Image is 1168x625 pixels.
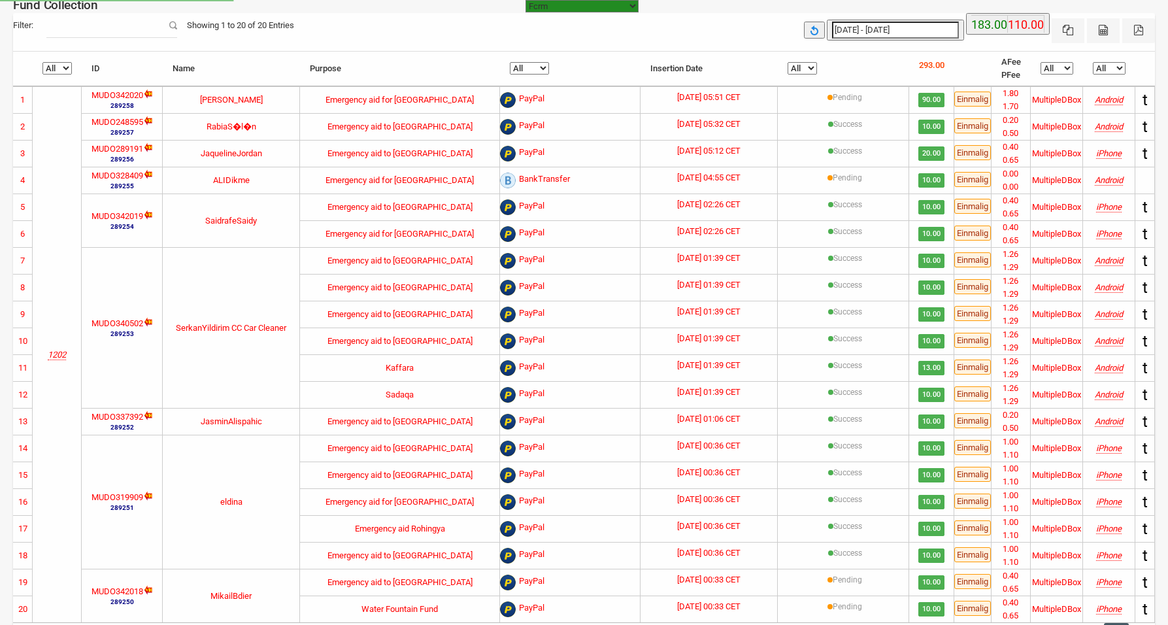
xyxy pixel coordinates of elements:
[677,198,741,211] label: [DATE] 02:26 CET
[1032,549,1081,562] div: MultipleDBox
[143,169,153,179] img: new-dl.gif
[918,361,944,375] span: 13.00
[677,332,741,345] label: [DATE] 01:39 CET
[992,368,1030,381] li: 1.29
[1143,573,1148,592] span: t
[992,382,1030,395] li: 1.26
[677,573,741,586] label: [DATE] 00:33 CET
[163,86,300,113] td: [PERSON_NAME]
[163,569,300,622] td: MikailBdier
[46,13,177,38] input: Filter:
[1143,386,1148,404] span: t
[1096,470,1122,480] i: Mozilla/5.0 (iPhone; CPU iPhone OS 18_3_2 like Mac OS X) AppleWebKit/605.1.15 (KHTML, like Gecko)...
[519,441,544,456] span: PayPal
[300,462,500,488] td: Emergency aid to [GEOGRAPHIC_DATA]
[919,59,944,72] p: 293.00
[92,503,153,513] small: 289251
[143,143,153,152] img: new-dl.gif
[13,462,33,488] td: 15
[833,601,862,613] label: Pending
[992,301,1030,314] li: 1.26
[92,181,153,191] small: 289255
[300,86,500,113] td: Emergency aid for [GEOGRAPHIC_DATA]
[677,91,741,104] label: [DATE] 05:51 CET
[1032,308,1081,321] div: MultipleDBox
[954,199,991,214] span: Einmalig
[1143,520,1148,538] span: t
[92,422,153,432] small: 289252
[13,542,33,569] td: 18
[677,171,741,184] label: [DATE] 04:55 CET
[519,601,544,617] span: PayPal
[143,210,153,220] img: new-dl.gif
[992,529,1030,542] li: 1.10
[918,495,944,509] span: 10.00
[13,408,33,435] td: 13
[92,101,153,110] small: 289258
[13,569,33,596] td: 19
[143,89,153,99] img: new-dl.gif
[1143,198,1148,216] span: t
[918,441,944,456] span: 10.00
[954,252,991,267] span: Einmalig
[1143,332,1148,350] span: t
[519,414,544,430] span: PayPal
[92,127,153,137] small: 289257
[519,92,544,108] span: PayPal
[13,381,33,408] td: 12
[519,333,544,349] span: PayPal
[954,413,991,428] span: Einmalig
[519,173,570,188] span: BankTransfer
[1096,497,1122,507] i: Mozilla/5.0 (iPhone; CPU iPhone OS 18_3_2 like Mac OS X) AppleWebKit/605.1.15 (KHTML, like Gecko)...
[300,301,500,328] td: Emergency aid to [GEOGRAPHIC_DATA]
[992,248,1030,261] li: 1.26
[92,89,143,102] label: MUDO342020
[833,413,862,425] label: Success
[163,435,300,569] td: eldina
[992,141,1030,154] li: 0.40
[519,467,544,483] span: PayPal
[1032,522,1081,535] div: MultipleDBox
[519,307,544,322] span: PayPal
[1095,336,1123,346] i: Mozilla/5.0 (Linux; Android 15; Note59 Pro+ Build/AP3A.240905.015.A2; wv) AppleWebKit/537.36 (KHT...
[300,140,500,167] td: Emergency aid to [GEOGRAPHIC_DATA]
[677,386,741,399] label: [DATE] 01:39 CET
[1095,256,1123,265] i: Mozilla/5.0 (Linux; Android 15; Note59 Pro+ Build/AP3A.240905.015.A2; wv) AppleWebKit/537.36 (KHT...
[300,596,500,622] td: Water Fountain Fund
[13,220,33,247] td: 6
[918,468,944,482] span: 10.00
[918,388,944,402] span: 10.00
[992,261,1030,274] li: 1.29
[833,199,862,211] label: Success
[1087,18,1120,43] button: CSV
[1143,439,1148,458] span: t
[300,113,500,140] td: Emergency aid to [GEOGRAPHIC_DATA]
[966,13,1050,35] button: 183.00110.00
[992,127,1030,140] li: 0.50
[833,92,862,103] label: Pending
[300,542,500,569] td: Emergency aid to [GEOGRAPHIC_DATA]
[833,306,862,318] label: Success
[300,408,500,435] td: Emergency aid to [GEOGRAPHIC_DATA]
[992,275,1030,288] li: 1.26
[1095,390,1123,399] i: Mozilla/5.0 (Linux; Android 15; Note59 Pro+ Build/AP3A.240905.015.A2; wv) AppleWebKit/537.36 (KHT...
[677,359,741,372] label: [DATE] 01:39 CET
[677,547,741,560] label: [DATE] 00:36 CET
[1052,18,1084,43] button: Excel
[1032,415,1081,428] div: MultipleDBox
[992,462,1030,475] li: 1.00
[143,411,153,420] img: new-dl.gif
[13,140,33,167] td: 3
[300,435,500,462] td: Emergency aid to [GEOGRAPHIC_DATA]
[833,440,862,452] label: Success
[1095,363,1123,373] i: Mozilla/5.0 (Linux; Android 15; Note59 Pro+ Build/AP3A.240905.015.A2; wv) AppleWebKit/537.36 (KHT...
[519,146,544,161] span: PayPal
[992,489,1030,502] li: 1.00
[1096,202,1122,212] i: Mozilla/5.0 (iPhone; CPU iPhone OS 18_5_0 like Mac OS X) AppleWebKit/605.1.15 (KHTML, like Gecko)...
[918,307,944,322] span: 10.00
[1096,229,1122,239] i: Mozilla/5.0 (iPhone; CPU iPhone OS 18_5_0 like Mac OS X) AppleWebKit/605.1.15 (KHTML, like Gecko)...
[519,360,544,376] span: PayPal
[1143,600,1148,618] span: t
[13,354,33,381] td: 11
[1096,524,1122,533] i: Mozilla/5.0 (iPhone; CPU iPhone OS 18_3_2 like Mac OS X) AppleWebKit/605.1.15 (KHTML, like Gecko)...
